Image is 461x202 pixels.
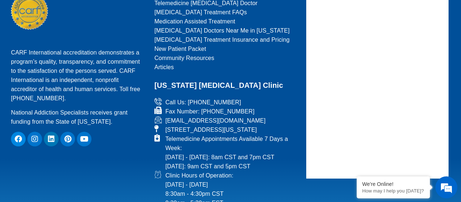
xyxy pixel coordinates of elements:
p: How may I help you today? [362,188,424,194]
span: [EMAIL_ADDRESS][DOMAIN_NAME] [164,116,266,125]
span: New Patient Packet [154,44,206,53]
span: [MEDICAL_DATA] Treatment FAQs [154,8,247,17]
a: Medication Assisted Treatment [154,17,297,26]
a: Call Us: [PHONE_NUMBER] [154,98,297,107]
textarea: Type your message and hit 'Enter' [4,129,139,154]
a: [MEDICAL_DATA] Treatment FAQs [154,8,297,17]
div: Navigation go back [8,38,19,49]
span: Telemedicine Appointments Available 7 Days a Week: [DATE] - [DATE]: 8am CST and 7pm CST [DATE]: 9... [164,134,297,171]
span: Fax Number: [PHONE_NUMBER] [164,107,255,116]
a: Fax Number: [PHONE_NUMBER] [154,107,297,116]
span: Medication Assisted Treatment [154,17,235,26]
span: [MEDICAL_DATA] Treatment Insurance and Pricing [154,35,290,44]
div: Minimize live chat window [120,4,138,21]
span: Articles [154,63,174,72]
a: New Patient Packet [154,44,297,53]
h2: [US_STATE] [MEDICAL_DATA] Clinic [154,79,297,92]
div: We're Online! [362,181,424,187]
span: We're online! [42,57,101,131]
a: Articles [154,63,297,72]
a: [MEDICAL_DATA] Treatment Insurance and Pricing [154,35,297,44]
a: [MEDICAL_DATA] Doctors Near Me in [US_STATE] [154,26,297,35]
p: National Addiction Specialists receives grant funding from the State of [US_STATE]. [11,108,145,126]
span: Call Us: [PHONE_NUMBER] [164,98,241,107]
p: CARF International accreditation demonstrates a program’s quality, transparency, and commitment t... [11,48,145,103]
a: Community Resources [154,53,297,63]
span: [MEDICAL_DATA] Doctors Near Me in [US_STATE] [154,26,290,35]
div: Chat with us now [49,38,134,48]
span: Community Resources [154,53,214,63]
span: [STREET_ADDRESS][US_STATE] [164,125,257,134]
